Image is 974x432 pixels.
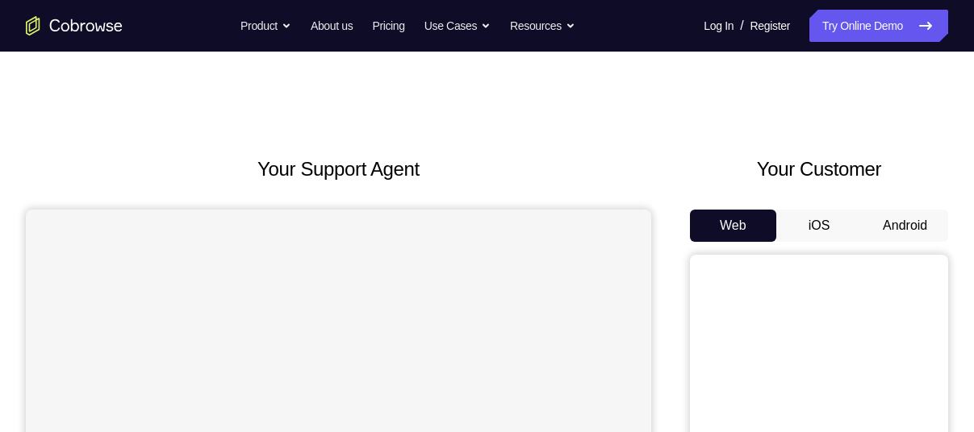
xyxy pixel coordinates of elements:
[510,10,575,42] button: Resources
[750,10,790,42] a: Register
[690,210,776,242] button: Web
[862,210,948,242] button: Android
[776,210,863,242] button: iOS
[809,10,948,42] a: Try Online Demo
[740,16,743,35] span: /
[26,16,123,35] a: Go to the home page
[26,155,651,184] h2: Your Support Agent
[690,155,948,184] h2: Your Customer
[372,10,404,42] a: Pricing
[240,10,291,42] button: Product
[311,10,353,42] a: About us
[424,10,491,42] button: Use Cases
[704,10,734,42] a: Log In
